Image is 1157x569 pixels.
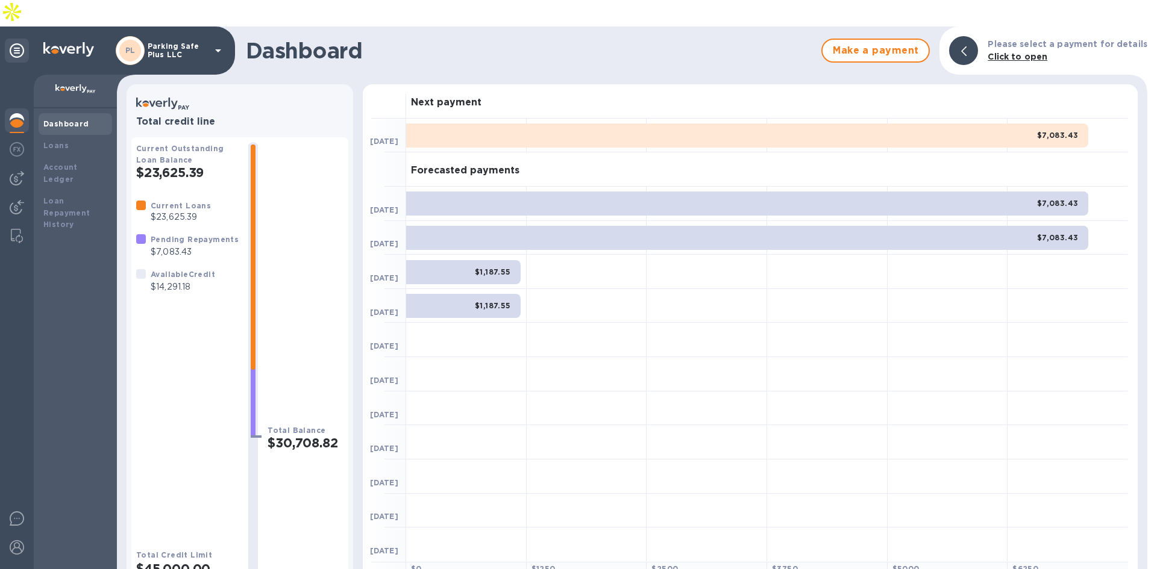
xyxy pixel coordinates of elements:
b: PL [125,46,136,55]
b: Pending Repayments [151,235,239,244]
b: $7,083.43 [1037,199,1079,208]
b: [DATE] [370,546,398,555]
h2: $23,625.39 [136,165,239,180]
b: [DATE] [370,308,398,317]
b: $1,187.55 [475,267,511,276]
img: Logo [43,42,94,57]
b: [DATE] [370,273,398,282]
b: $1,187.55 [475,301,511,310]
b: Total Credit Limit [136,550,212,559]
img: Foreign exchange [10,142,24,157]
b: Dashboard [43,119,89,128]
h3: Forecasted payments [411,165,519,176]
b: [DATE] [370,341,398,350]
b: $7,083.43 [1037,131,1079,140]
h3: Total credit line [136,116,343,128]
b: [DATE] [370,478,398,487]
h1: Dashboard [246,38,815,63]
b: Current Loans [151,201,211,210]
p: $23,625.39 [151,211,211,223]
b: [DATE] [370,512,398,521]
b: [DATE] [370,376,398,385]
b: [DATE] [370,137,398,146]
b: Total Balance [268,426,325,435]
b: Loans [43,141,69,150]
b: Account Ledger [43,163,78,184]
span: Make a payment [832,43,919,58]
h2: $30,708.82 [268,435,343,450]
p: $7,083.43 [151,246,239,258]
div: Unpin categories [5,39,29,63]
h3: Next payment [411,97,481,108]
b: [DATE] [370,444,398,453]
p: $14,291.18 [151,281,215,293]
button: Make a payment [821,39,930,63]
p: Parking Safe Plus LLC [148,42,208,59]
b: [DATE] [370,239,398,248]
b: $7,083.43 [1037,233,1079,242]
b: Loan Repayment History [43,196,90,229]
b: [DATE] [370,410,398,419]
b: Available Credit [151,270,215,279]
b: Current Outstanding Loan Balance [136,144,224,164]
b: Click to open [988,52,1047,61]
b: Please select a payment for details [988,39,1147,49]
b: [DATE] [370,205,398,214]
